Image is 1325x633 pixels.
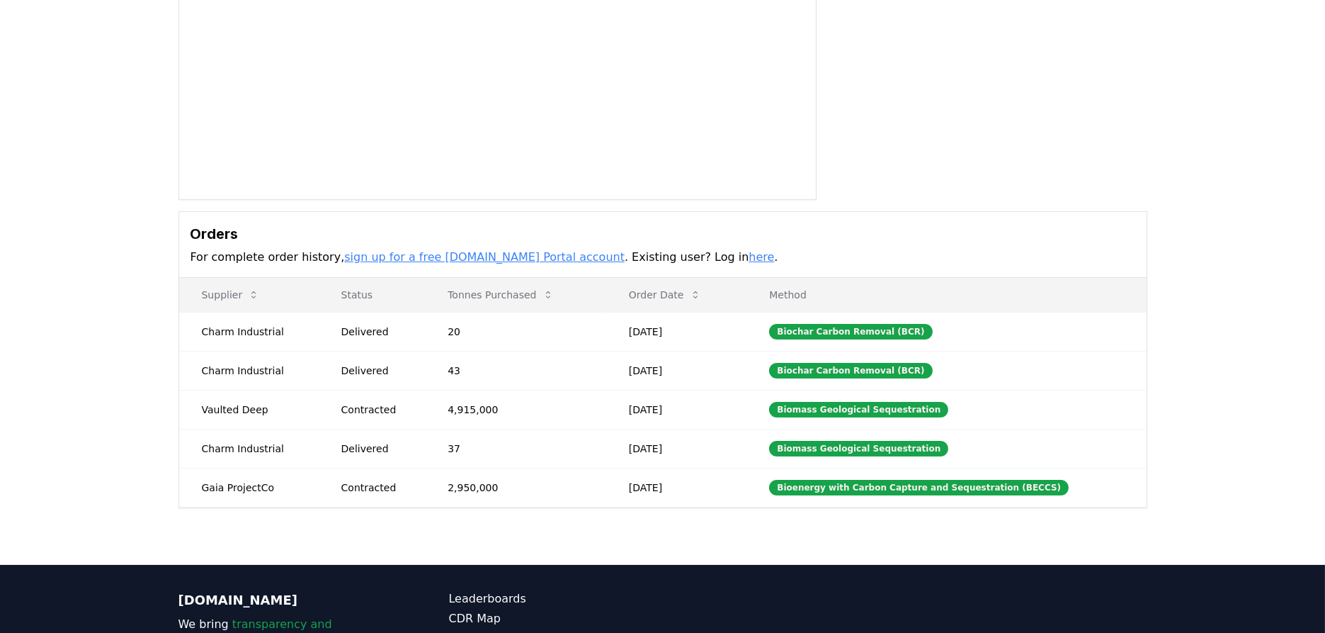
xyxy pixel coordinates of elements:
[606,351,747,390] td: [DATE]
[618,281,712,309] button: Order Date
[769,441,948,456] div: Biomass Geological Sequestration
[179,468,319,507] td: Gaia ProjectCo
[341,325,414,339] div: Delivered
[606,468,747,507] td: [DATE]
[769,363,932,379] div: Biochar Carbon Removal (BCR)
[190,281,271,309] button: Supplier
[341,442,414,456] div: Delivered
[425,351,606,390] td: 43
[425,390,606,429] td: 4,915,000
[769,402,948,418] div: Biomass Geological Sequestration
[179,312,319,351] td: Charm Industrial
[179,429,319,468] td: Charm Industrial
[606,390,747,429] td: [DATE]
[179,390,319,429] td: Vaulted Deep
[344,250,625,264] a: sign up for a free [DOMAIN_NAME] Portal account
[178,590,392,610] p: [DOMAIN_NAME]
[179,351,319,390] td: Charm Industrial
[190,223,1135,245] h3: Orders
[190,249,1135,266] p: For complete order history, . Existing user? Log in .
[330,288,414,302] p: Status
[341,364,414,378] div: Delivered
[425,468,606,507] td: 2,950,000
[425,312,606,351] td: 20
[449,610,663,627] a: CDR Map
[606,429,747,468] td: [DATE]
[749,250,774,264] a: here
[341,403,414,417] div: Contracted
[769,324,932,340] div: Biochar Carbon Removal (BCR)
[758,288,1135,302] p: Method
[606,312,747,351] td: [DATE]
[425,429,606,468] td: 37
[449,590,663,607] a: Leaderboards
[436,281,564,309] button: Tonnes Purchased
[341,481,414,495] div: Contracted
[769,480,1069,495] div: Bioenergy with Carbon Capture and Sequestration (BECCS)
